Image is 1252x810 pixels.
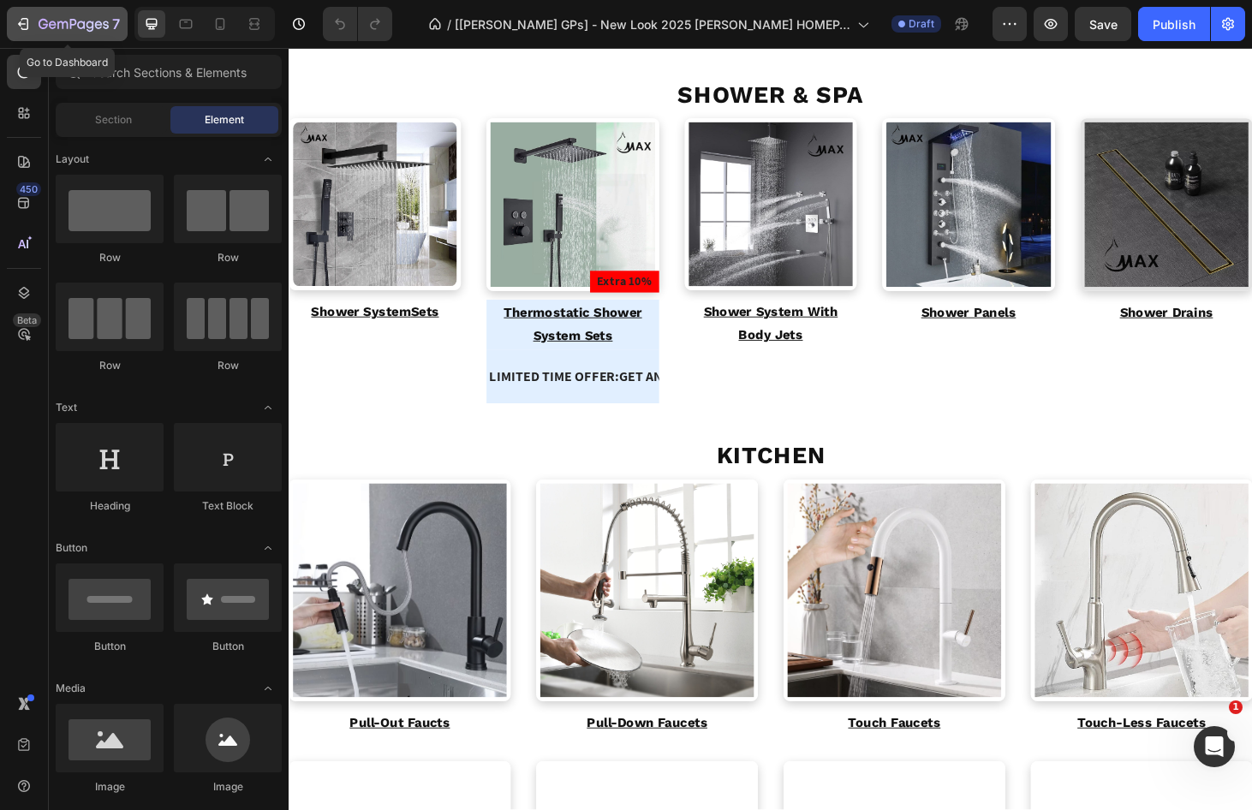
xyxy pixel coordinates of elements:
span: Toggle open [254,146,282,173]
div: Button [56,639,164,654]
a: Touch Faucets [597,712,695,728]
input: Search Sections & Elements [56,55,282,89]
a: Pull-Down Faucets [318,712,446,728]
div: Image [174,779,282,795]
span: Section [95,112,132,128]
img: gempages_484859873956201726-de7a1a94-d72b-4a17-baee-09e546b4e81f.jpg [796,465,1023,693]
button: Publish [1138,7,1210,41]
span: Media [56,681,86,696]
span: Element [205,112,244,128]
div: Row [174,250,282,265]
div: Button [174,639,282,654]
div: Beta [13,313,41,327]
a: Thermostatic Shower System Sets [230,274,377,315]
span: Button [56,540,87,556]
p: 7 [112,14,120,34]
div: Publish [1153,15,1195,33]
span: Save [1089,17,1118,32]
div: 450 [16,182,41,196]
strong: KITCHEN [456,420,572,450]
a: Touch-less Kitchen faucet [796,465,1023,693]
span: Toggle open [254,394,282,421]
iframe: Intercom live chat [1194,726,1235,767]
img: gempages_484859873956201726-90964646-12da-49f0-a8b1-eefe2a5a3ea1.jpg [849,80,1023,254]
div: Heading [56,498,164,514]
img: gempages_484859873956201726-6e72635e-f6f9-40d8-959c-c86877d0ba40.jpg [268,465,496,693]
span: Toggle open [254,675,282,702]
iframe: Design area [289,48,1252,810]
span: GET AN EXTRA 10% OFF WITH CODE + FREE SHIPPING! [213,341,950,360]
div: Undo/Redo [323,7,392,41]
span: 1 [1229,700,1243,714]
span: [[PERSON_NAME] GPs] - New Look 2025 [PERSON_NAME] HOMEPAGE [455,15,850,33]
a: Shower Drains [886,274,986,290]
div: Row [56,358,164,373]
span: Draft [909,16,934,32]
button: 7 [7,7,128,41]
span: / [447,15,451,33]
div: Image [56,779,164,795]
span: Toggle open [254,534,282,562]
div: Text Block [174,498,282,514]
div: Row [174,358,282,373]
span: Layout [56,152,89,167]
img: M-TH6066-c.jpg [426,80,601,254]
a: Shower Panels [674,274,775,290]
a: Touch-Less Faucets [841,712,978,728]
span: Text [56,400,77,415]
p: Extra 10% [323,240,393,259]
div: Row [56,250,164,265]
img: 484859873956201726-1d291ea5-5b73-4c54-936b-855682074569.jpg [637,80,812,254]
u: Shower System With Body Jets [442,273,585,314]
a: Pull-Out Faucts [65,712,172,728]
button: Save [1075,7,1131,41]
img: gempages_484859873956201726-4318bad4-5fde-42d2-a3ad-90f21753ce24.png [4,465,232,693]
img: gempages_484859873956201726-f4c601c5-64d1-48eb-af60-42f683868430.jpg [532,465,760,693]
strong: LIMITED TIME OFFER: [213,341,352,360]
